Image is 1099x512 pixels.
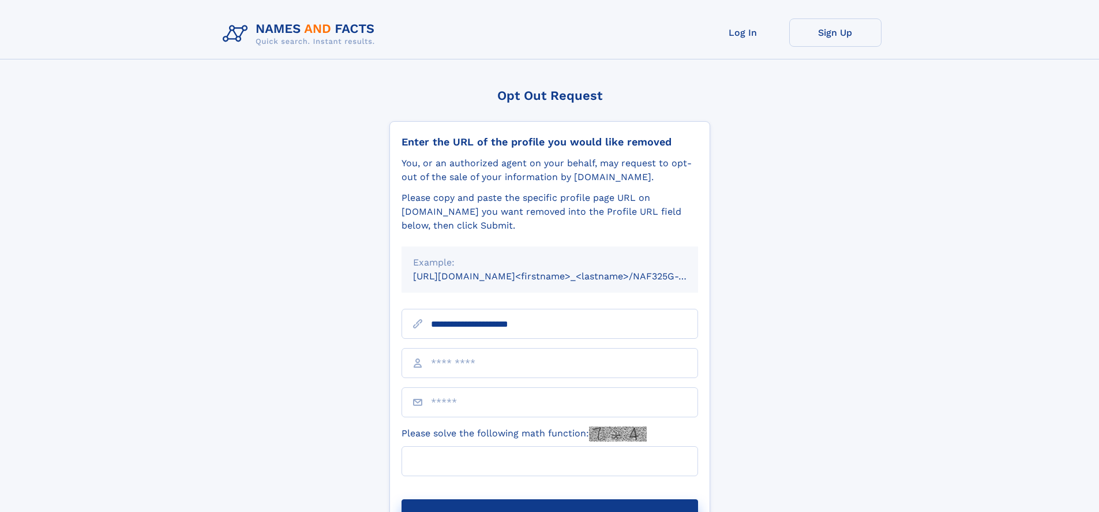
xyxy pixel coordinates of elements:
label: Please solve the following math function: [402,427,647,442]
div: Please copy and paste the specific profile page URL on [DOMAIN_NAME] you want removed into the Pr... [402,191,698,233]
div: You, or an authorized agent on your behalf, may request to opt-out of the sale of your informatio... [402,156,698,184]
div: Opt Out Request [389,88,710,103]
a: Sign Up [789,18,882,47]
small: [URL][DOMAIN_NAME]<firstname>_<lastname>/NAF325G-xxxxxxxx [413,271,720,282]
div: Enter the URL of the profile you would like removed [402,136,698,148]
img: Logo Names and Facts [218,18,384,50]
a: Log In [697,18,789,47]
div: Example: [413,256,687,270]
